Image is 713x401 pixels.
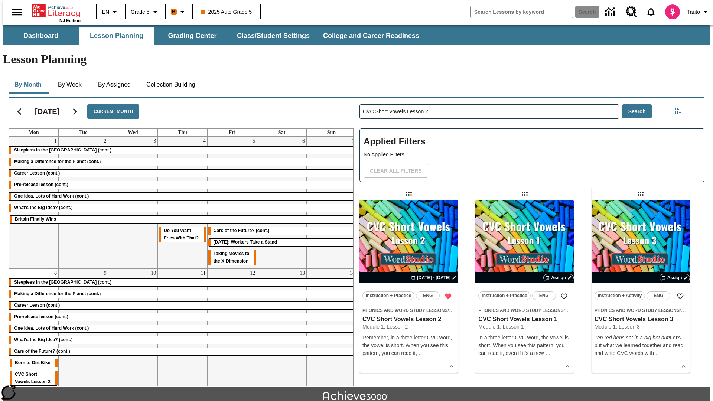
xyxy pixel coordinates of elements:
button: Class/Student Settings [231,27,316,45]
div: Do You Want Fries With That? [159,227,206,242]
div: Born to Dirt Bike [10,359,58,367]
span: Born to Dirt Bike [15,360,50,365]
div: Pre-release lesson (cont.) [9,313,356,321]
div: Draggable lesson: CVC Short Vowels Lesson 2 [403,188,415,200]
span: Career Lesson (cont.) [14,303,60,308]
button: Search [622,104,652,119]
span: h [651,350,654,356]
a: September 5, 2025 [251,137,257,146]
span: Tauto [687,8,700,16]
span: EN [102,8,109,16]
button: College and Career Readiness [317,27,425,45]
span: … [545,350,550,356]
span: Assign [667,274,682,281]
span: Making a Difference for the Planet (cont.) [14,291,101,296]
td: September 13, 2025 [257,268,307,389]
button: Show Details [678,361,689,372]
a: September 13, 2025 [298,269,306,278]
a: Notifications [641,2,661,22]
button: ENG [532,291,556,300]
a: Saturday [277,129,287,136]
h1: Lesson Planning [3,52,710,66]
button: Language: EN, Select a language [99,5,123,19]
td: September 14, 2025 [306,268,356,389]
div: SubNavbar [3,25,710,45]
td: September 7, 2025 [306,137,356,268]
button: Filters Side menu [670,104,685,118]
span: … [419,350,424,356]
div: One Idea, Lots of Hard Work (cont.) [9,193,356,200]
div: Cars of the Future? (cont.) [9,348,356,355]
span: Instruction + Activity [598,292,642,300]
span: Phonics and Word Study Lessons [478,308,563,313]
td: September 6, 2025 [257,137,307,268]
a: September 7, 2025 [351,137,356,146]
td: September 1, 2025 [9,137,59,268]
button: Current Month [87,104,139,119]
button: By Assigned [92,76,137,94]
a: Resource Center, Will open in new tab [621,2,641,22]
button: Sep 08 - Sep 08 Choose Dates [410,274,458,281]
span: Instruction + Practice [366,292,411,300]
a: Home [32,3,81,18]
div: lesson details [475,200,574,373]
span: Pre-release lesson (cont.) [14,314,68,319]
div: Draggable lesson: CVC Short Vowels Lesson 1 [519,188,531,200]
span: / [447,307,454,313]
a: September 4, 2025 [202,137,207,146]
img: avatar image [665,4,680,19]
span: Cars of the Future? (cont.) [214,228,270,233]
span: CVC Short Vowels Lesson 2 [15,372,51,384]
span: What's the Big Idea? (cont.) [14,205,73,210]
div: Making a Difference for the Planet (cont.) [9,290,356,298]
button: Open side menu [6,1,28,23]
button: Collection Building [140,76,201,94]
button: Lesson Planning [79,27,154,45]
span: Topic: Phonics and Word Study Lessons/CVC Short Vowels [478,306,571,314]
button: ENG [416,291,440,300]
span: [DATE] - [DATE] [417,274,450,281]
em: Ten red hens sat in a big hot hut! [595,335,670,340]
span: Career Lesson (cont.) [14,170,60,176]
td: September 8, 2025 [9,268,59,389]
div: Making a Difference for the Planet (cont.) [9,158,356,166]
button: Instruction + Activity [595,291,645,300]
div: Draggable lesson: CVC Short Vowels Lesson 3 [635,188,647,200]
div: What's the Big Idea? (cont.) [9,204,356,212]
div: Pre-release lesson (cont.) [9,181,356,189]
button: ENG [647,291,670,300]
a: Monday [27,129,40,136]
a: Wednesday [126,129,139,136]
a: September 10, 2025 [149,269,157,278]
a: September 1, 2025 [53,137,58,146]
td: September 11, 2025 [158,268,208,389]
span: Phonics and Word Study Lessons [362,308,447,313]
span: Taking Movies to the X-Dimension [214,251,249,264]
input: Search Lessons By Keyword [360,105,619,118]
span: Labor Day: Workers Take a Stand [214,239,277,245]
button: Add to Favorites [557,290,571,303]
td: September 5, 2025 [207,137,257,268]
button: Profile/Settings [684,5,713,19]
div: Sleepless in the Animal Kingdom (cont.) [9,279,356,286]
div: Labor Day: Workers Take a Stand [208,239,355,246]
button: Grading Center [155,27,229,45]
div: Search [354,95,704,386]
span: 2025 Auto Grade 5 [201,8,252,16]
button: Boost Class color is orange. Change class color [168,5,190,19]
span: Making a Difference for the Planet (cont.) [14,159,101,164]
a: September 9, 2025 [102,269,108,278]
span: B [172,7,176,16]
button: Previous [10,102,29,121]
td: September 12, 2025 [207,268,257,389]
div: lesson details [359,200,458,373]
span: Do You Want Fries With That? [164,228,199,241]
p: No Applied Filters [364,151,700,159]
div: One Idea, Lots of Hard Work (cont.) [9,325,356,332]
div: Career Lesson (cont.) [9,302,356,309]
a: September 8, 2025 [53,269,58,278]
span: … [654,350,659,356]
span: Instruction + Practice [482,292,527,300]
div: Sleepless in the Animal Kingdom (cont.) [9,147,356,154]
span: ENG [539,292,549,300]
